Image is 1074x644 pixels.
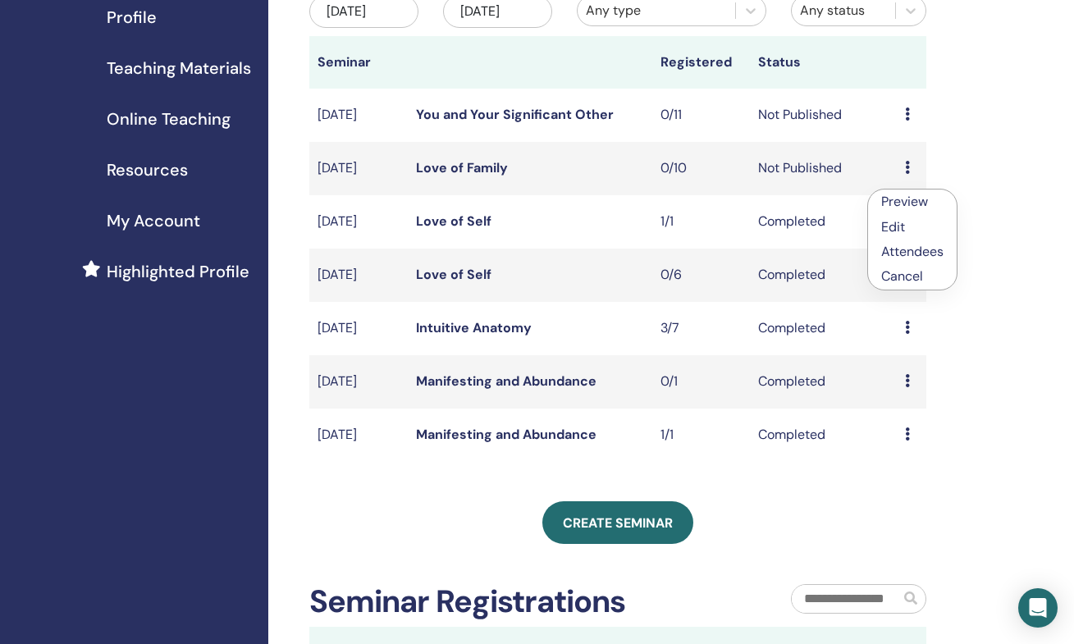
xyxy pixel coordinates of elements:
a: Manifesting and Abundance [416,372,596,390]
span: My Account [107,208,200,233]
div: Any status [800,1,887,21]
a: Love of Self [416,212,491,230]
td: [DATE] [309,89,407,142]
span: Resources [107,158,188,182]
td: [DATE] [309,195,407,249]
th: Registered [652,36,750,89]
div: Any type [586,1,727,21]
h2: Seminar Registrations [309,583,625,621]
td: 3/7 [652,302,750,355]
td: Completed [750,355,897,409]
a: Love of Family [416,159,508,176]
td: Not Published [750,89,897,142]
td: 1/1 [652,195,750,249]
span: Profile [107,5,157,30]
span: Highlighted Profile [107,259,249,284]
th: Seminar [309,36,407,89]
th: Status [750,36,897,89]
td: Completed [750,409,897,462]
td: Completed [750,195,897,249]
span: Online Teaching [107,107,231,131]
td: 0/6 [652,249,750,302]
td: [DATE] [309,142,407,195]
a: Manifesting and Abundance [416,426,596,443]
td: 1/1 [652,409,750,462]
a: Preview [881,193,928,210]
span: Create seminar [563,514,673,532]
a: Create seminar [542,501,693,544]
td: Completed [750,302,897,355]
div: Open Intercom Messenger [1018,588,1058,628]
a: You and Your Significant Other [416,106,614,123]
td: 0/10 [652,142,750,195]
a: Love of Self [416,266,491,283]
td: [DATE] [309,355,407,409]
td: 0/1 [652,355,750,409]
td: [DATE] [309,302,407,355]
td: 0/11 [652,89,750,142]
td: [DATE] [309,409,407,462]
td: Not Published [750,142,897,195]
span: Teaching Materials [107,56,251,80]
td: Completed [750,249,897,302]
td: [DATE] [309,249,407,302]
a: Intuitive Anatomy [416,319,532,336]
p: Cancel [881,267,944,286]
a: Edit [881,218,905,235]
a: Attendees [881,243,944,260]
